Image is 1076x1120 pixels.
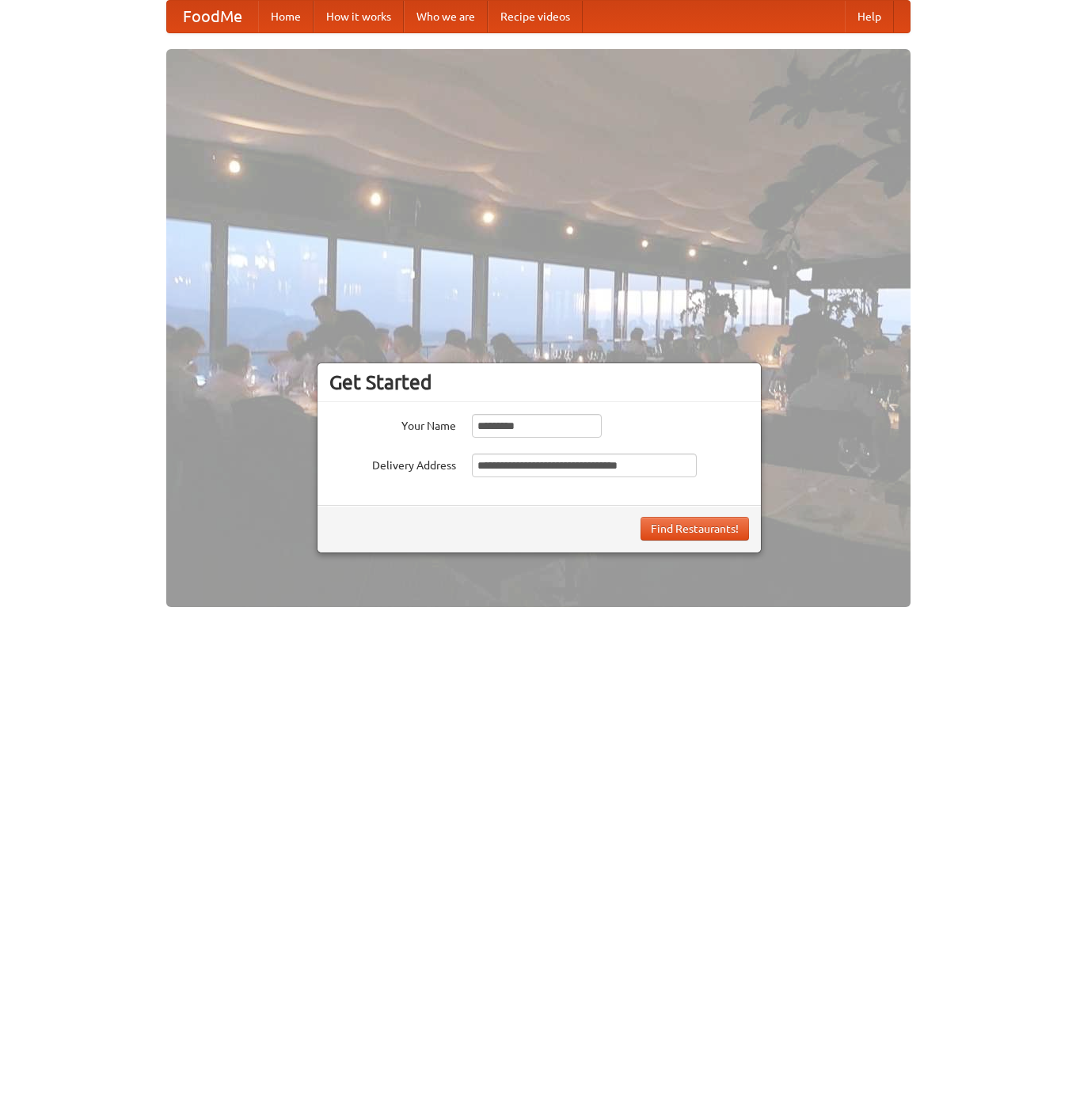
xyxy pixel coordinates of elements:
a: FoodMe [167,1,258,32]
a: How it works [314,1,404,32]
button: Find Restaurants! [641,517,749,541]
a: Who we are [404,1,488,32]
label: Delivery Address [329,454,456,473]
a: Recipe videos [488,1,583,32]
h3: Get Started [329,370,749,394]
label: Your Name [329,414,456,434]
a: Help [845,1,894,32]
a: Home [258,1,314,32]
